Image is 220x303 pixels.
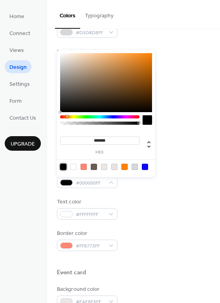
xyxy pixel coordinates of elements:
div: Background color [57,285,116,294]
div: rgb(13, 0, 255) [142,164,148,170]
div: rgb(213, 216, 216) [132,164,138,170]
a: Home [5,9,29,22]
a: Connect [5,26,35,39]
div: Event card [57,269,86,277]
span: #D5D8D8FF [76,29,105,37]
span: Home [9,13,24,21]
span: #FFFFFFFF [76,211,105,219]
div: rgb(0, 0, 0) [60,164,66,170]
a: Contact Us [5,111,41,124]
div: rgb(255, 130, 0) [121,164,128,170]
span: Form [9,97,22,105]
div: rgb(255, 135, 115) [81,164,87,170]
span: #FF8773FF [76,242,105,250]
a: Views [5,43,29,56]
span: Upgrade [11,140,35,148]
span: Connect [9,30,30,38]
a: Form [5,94,26,107]
span: Design [9,63,27,72]
div: rgb(230, 228, 226) [111,164,117,170]
span: Settings [9,80,30,89]
span: #000000FF [76,179,105,187]
span: Views [9,46,24,55]
a: Design [5,60,31,73]
label: hex [60,150,139,155]
div: rgb(255, 255, 255) [70,164,77,170]
span: Contact Us [9,114,36,122]
div: rgb(234, 232, 230) [101,164,107,170]
a: Settings [5,77,35,90]
div: Inner border color [57,48,116,56]
button: Upgrade [5,136,41,151]
div: Text color [57,198,116,206]
div: rgb(106, 93, 83) [91,164,97,170]
div: Border color [57,229,116,238]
